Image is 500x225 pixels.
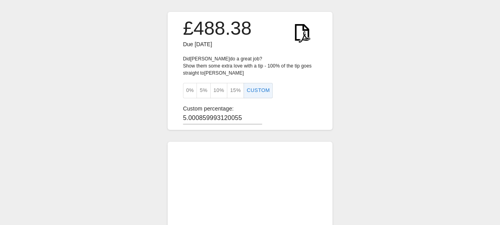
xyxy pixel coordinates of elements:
button: 15% [227,83,244,98]
span: Due [DATE] [183,41,212,47]
h3: £488.38 [183,17,252,39]
button: 10% [210,83,227,98]
button: Custom [243,83,273,98]
button: 5% [196,83,211,98]
p: Did [PERSON_NAME] do a great job? Show them some extra love with a tip - 100% of the tip goes str... [183,55,317,77]
button: 0% [183,83,197,98]
p: Custom percentage: [183,105,317,113]
img: KWtEnYElUAjQEnRfPUW9W5ea6t5aBiGYRiGYRiGYRg1o9H4B2ScLFicwGxqAAAAAElFTkSuQmCC [287,17,317,47]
